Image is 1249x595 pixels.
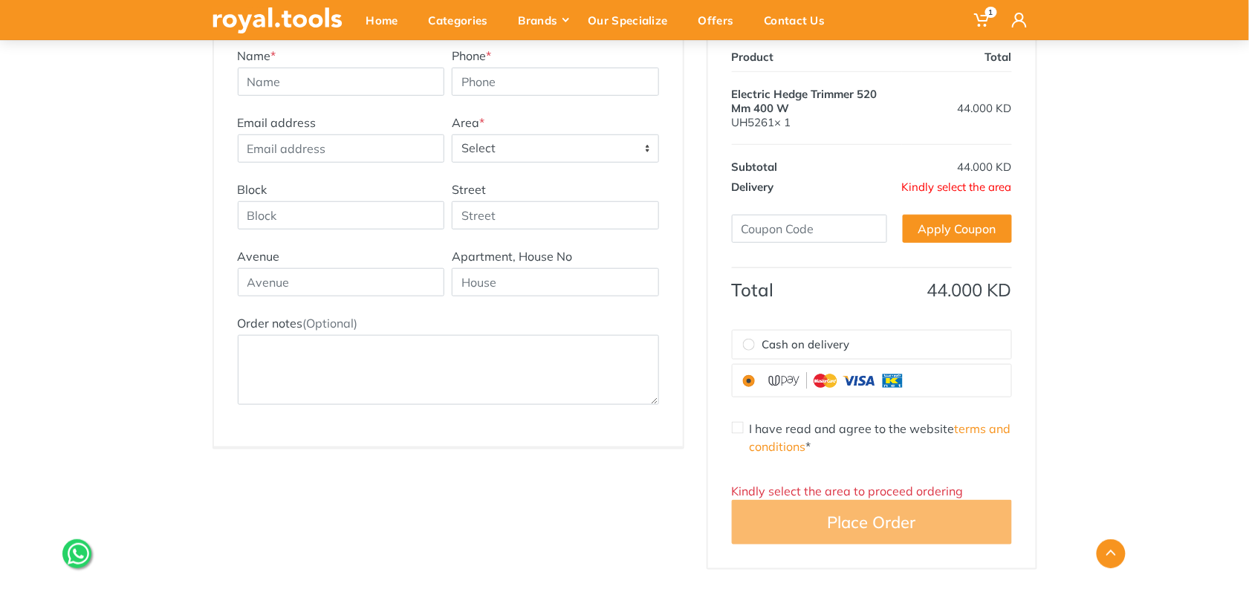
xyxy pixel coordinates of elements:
span: Select [452,134,659,163]
div: Brands [508,4,578,36]
label: Order notes [238,314,358,332]
input: Avenue [238,268,445,296]
div: Contact Us [754,4,846,36]
label: Street [452,181,486,198]
th: Total [732,267,902,300]
span: Electric Hedge Trimmer 520 Mm 400 W [732,87,877,115]
img: royal.tools Logo [213,7,343,33]
label: Apartment, House No [452,247,572,265]
div: Home [356,4,418,36]
label: Phone [452,47,491,65]
input: Phone [452,68,659,96]
input: Coupon Code [732,215,887,243]
span: Kindly select the area [902,180,1012,194]
div: 44.000 KD [902,101,1012,115]
label: Area [452,114,484,131]
span: 44.000 KD [927,279,1012,301]
span: Select [452,135,658,162]
td: 44.000 KD [902,144,1012,177]
th: Total [902,47,1012,72]
input: Name [238,68,445,96]
input: House [452,268,659,296]
label: Block [238,181,267,198]
td: UH5261× 1 [732,71,902,144]
input: Email address [238,134,445,163]
span: (Optional) [303,316,358,331]
span: Cash on delivery [762,336,850,354]
input: Block [238,201,445,230]
label: Name [238,47,276,65]
div: Offers [688,4,754,36]
th: Product [732,47,902,72]
span: Kindly select the area to proceed ordering [732,484,964,498]
img: upay.png [762,371,911,391]
div: Categories [418,4,508,36]
span: 1 [985,7,997,18]
label: Avenue [238,247,280,265]
button: Place Order [732,500,1012,544]
a: Apply Coupon [903,215,1012,243]
th: Delivery [732,177,902,197]
input: Street [452,201,659,230]
th: Subtotal [732,144,902,177]
div: Our Specialize [578,4,688,36]
label: Email address [238,114,317,131]
label: I have read and agree to the website * [750,420,1012,455]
